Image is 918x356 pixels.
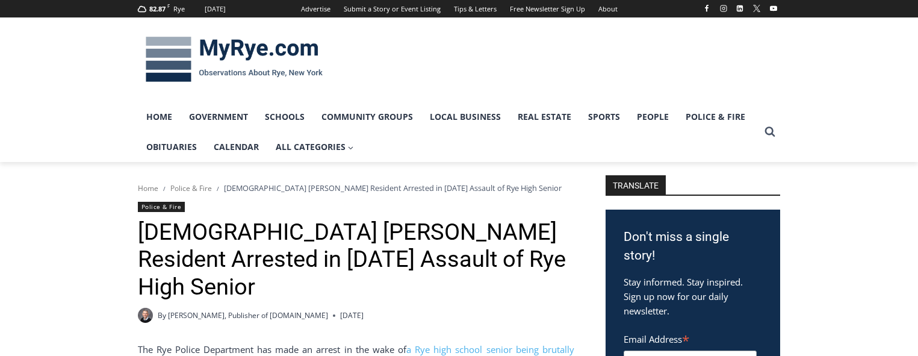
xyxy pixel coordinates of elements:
a: Home [138,183,158,193]
div: [DATE] [205,4,226,14]
strong: TRANSLATE [606,175,666,195]
a: Police & Fire [677,102,754,132]
a: Author image [138,308,153,323]
span: / [163,184,166,193]
div: Rye [173,4,185,14]
a: Schools [256,102,313,132]
a: [PERSON_NAME], Publisher of [DOMAIN_NAME] [168,310,328,320]
nav: Primary Navigation [138,102,759,163]
button: View Search Form [759,121,781,143]
a: Real Estate [509,102,580,132]
h3: Don't miss a single story! [624,228,762,266]
a: Community Groups [313,102,421,132]
a: Government [181,102,256,132]
span: By [158,310,166,321]
h1: [DEMOGRAPHIC_DATA] [PERSON_NAME] Resident Arrested in [DATE] Assault of Rye High Senior [138,219,574,301]
a: Facebook [699,1,714,16]
span: F [167,2,170,9]
a: Sports [580,102,628,132]
a: People [628,102,677,132]
span: [DEMOGRAPHIC_DATA] [PERSON_NAME] Resident Arrested in [DATE] Assault of Rye High Senior [224,183,562,193]
p: Stay informed. Stay inspired. Sign up now for our daily newsletter. [624,275,762,318]
a: X [749,1,764,16]
time: [DATE] [340,310,364,321]
a: Local Business [421,102,509,132]
nav: Breadcrumbs [138,182,574,194]
span: All Categories [276,140,354,154]
a: Instagram [716,1,731,16]
a: Home [138,102,181,132]
a: YouTube [766,1,781,16]
a: Linkedin [733,1,747,16]
a: All Categories [267,132,362,162]
a: Police & Fire [170,183,212,193]
img: MyRye.com [138,28,330,91]
a: Obituaries [138,132,205,162]
label: Email Address [624,327,757,349]
a: Police & Fire [138,202,185,212]
span: / [217,184,219,193]
a: Calendar [205,132,267,162]
span: 82.87 [149,4,166,13]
